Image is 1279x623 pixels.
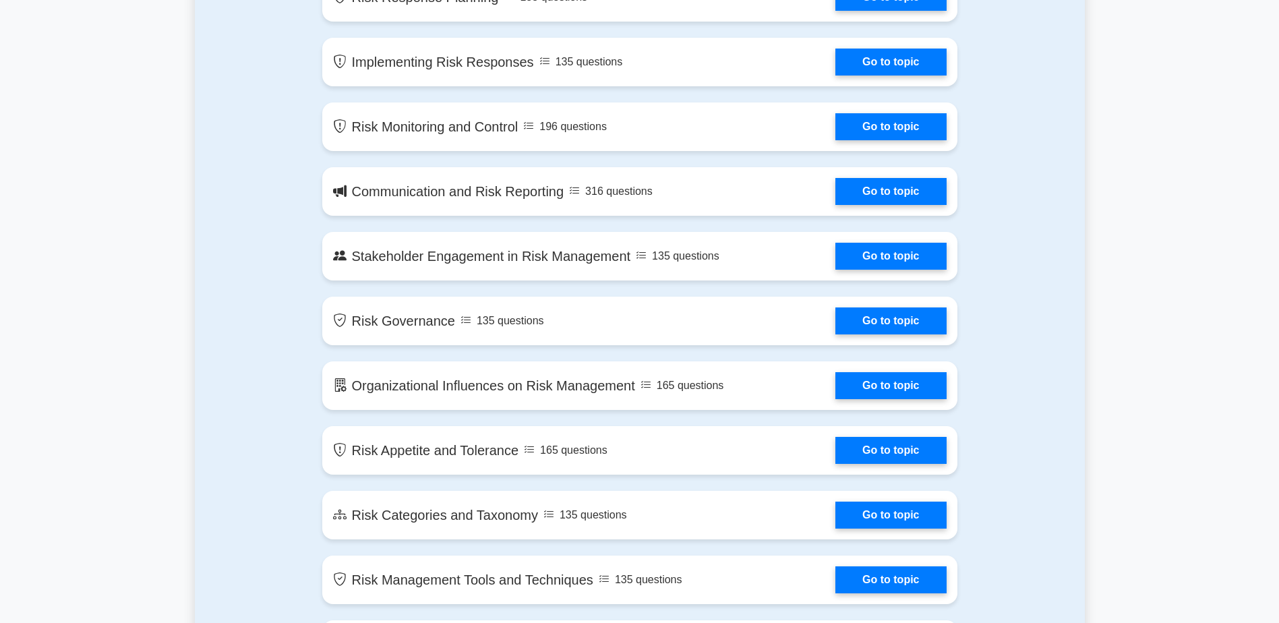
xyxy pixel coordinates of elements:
a: Go to topic [835,372,946,399]
a: Go to topic [835,243,946,270]
a: Go to topic [835,307,946,334]
a: Go to topic [835,178,946,205]
a: Go to topic [835,502,946,529]
a: Go to topic [835,49,946,76]
a: Go to topic [835,566,946,593]
a: Go to topic [835,437,946,464]
a: Go to topic [835,113,946,140]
